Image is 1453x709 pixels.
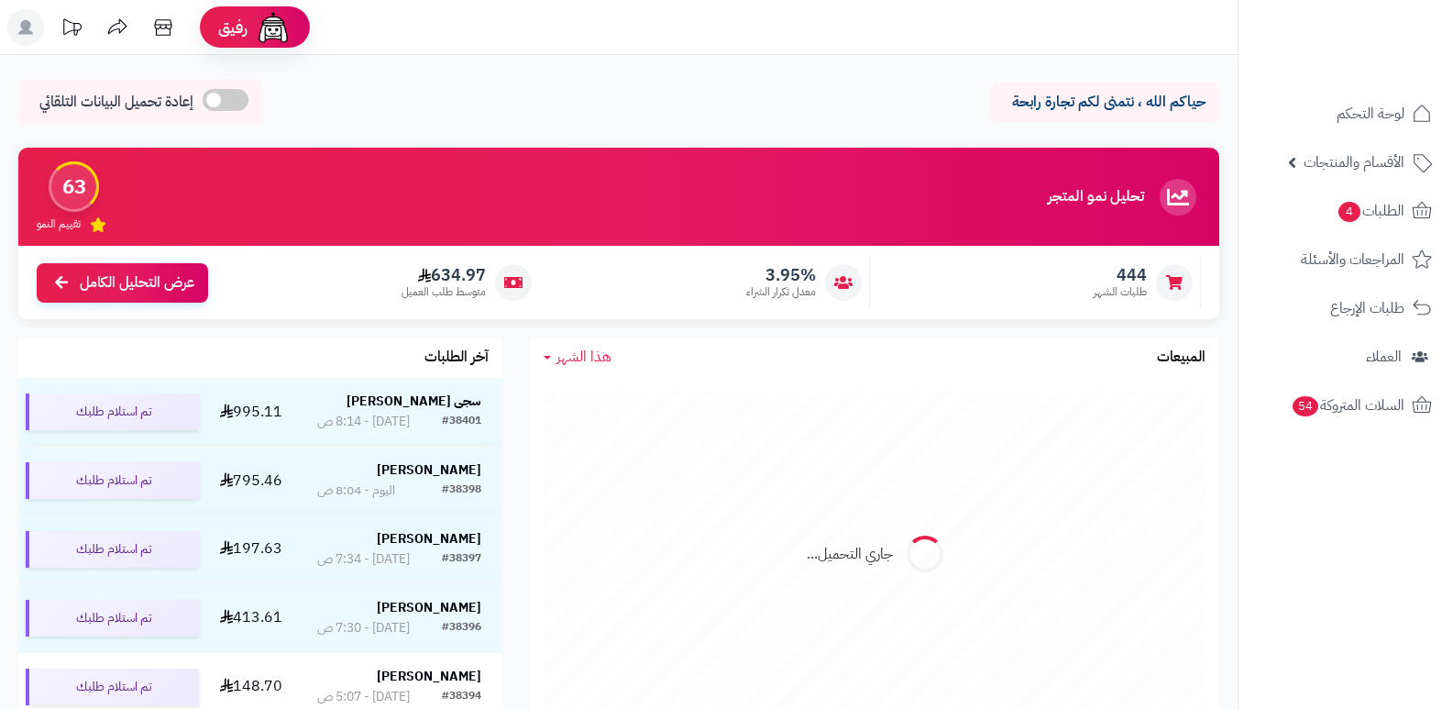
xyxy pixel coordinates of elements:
a: العملاء [1249,335,1442,379]
span: متوسط طلب العميل [402,284,486,300]
span: لوحة التحكم [1337,101,1404,127]
strong: [PERSON_NAME] [377,460,481,480]
div: تم استلام طلبك [26,462,199,499]
a: المراجعات والأسئلة [1249,238,1442,282]
span: هذا الشهر [556,346,611,368]
strong: [PERSON_NAME] [377,667,481,686]
span: معدل تكرار الشراء [746,284,816,300]
span: طلبات الشهر [1094,284,1147,300]
img: logo-2.png [1328,51,1436,90]
div: [DATE] - 7:34 ص [317,550,410,569]
a: تحديثات المنصة [49,9,94,50]
div: #38401 [442,413,481,431]
td: 197.63 [206,515,296,583]
div: جاري التحميل... [807,544,893,565]
div: [DATE] - 5:07 ص [317,688,410,706]
span: 54 [1293,396,1318,416]
a: لوحة التحكم [1249,92,1442,136]
h3: تحليل نمو المتجر [1048,189,1144,205]
p: حياكم الله ، نتمنى لكم تجارة رابحة [1004,92,1205,113]
span: تقييم النمو [37,216,81,232]
div: تم استلام طلبك [26,531,199,568]
span: 444 [1094,265,1147,285]
strong: سجى [PERSON_NAME] [347,392,481,411]
div: اليوم - 8:04 ص [317,482,395,500]
span: عرض التحليل الكامل [80,272,194,294]
span: المراجعات والأسئلة [1301,247,1404,272]
div: [DATE] - 7:30 ص [317,619,410,637]
td: 795.46 [206,447,296,515]
div: #38397 [442,550,481,569]
h3: آخر الطلبات [424,349,489,366]
span: إعادة تحميل البيانات التلقائي [39,92,193,113]
strong: [PERSON_NAME] [377,529,481,548]
span: الطلبات [1337,198,1404,224]
div: #38394 [442,688,481,706]
td: 413.61 [206,584,296,652]
div: تم استلام طلبك [26,600,199,637]
a: الطلبات4 [1249,189,1442,233]
div: #38396 [442,619,481,637]
span: العملاء [1366,344,1402,370]
span: 3.95% [746,265,816,285]
span: 4 [1338,202,1360,222]
span: 634.97 [402,265,486,285]
span: طلبات الإرجاع [1330,295,1404,321]
div: [DATE] - 8:14 ص [317,413,410,431]
span: رفيق [218,17,248,39]
a: طلبات الإرجاع [1249,286,1442,330]
a: عرض التحليل الكامل [37,263,208,303]
a: هذا الشهر [544,347,611,368]
div: #38398 [442,482,481,500]
a: السلات المتروكة54 [1249,383,1442,427]
span: الأقسام والمنتجات [1304,150,1404,175]
td: 995.11 [206,378,296,446]
div: تم استلام طلبك [26,393,199,430]
strong: [PERSON_NAME] [377,598,481,617]
div: تم استلام طلبك [26,669,199,705]
img: ai-face.png [255,9,292,46]
h3: المبيعات [1157,349,1205,366]
span: السلات المتروكة [1291,393,1404,418]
